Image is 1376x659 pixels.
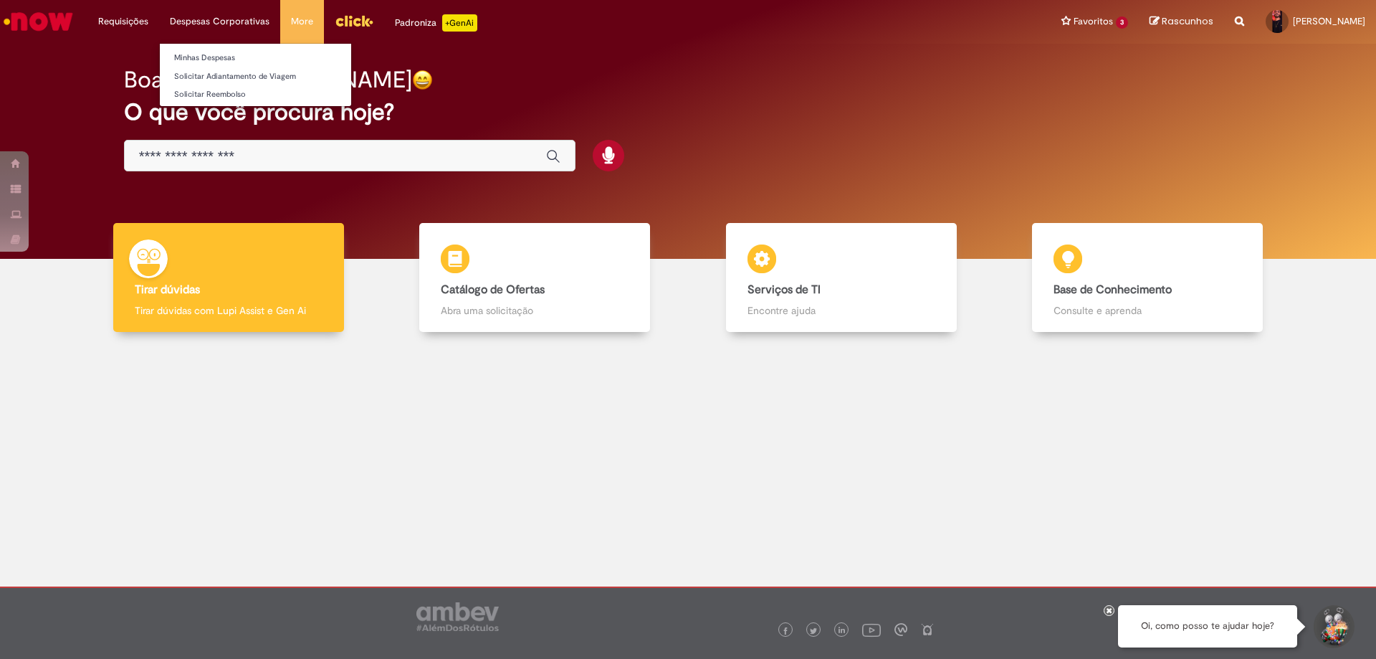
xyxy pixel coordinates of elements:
a: Minhas Despesas [160,50,351,66]
a: Tirar dúvidas Tirar dúvidas com Lupi Assist e Gen Ai [75,223,382,333]
ul: Despesas Corporativas [159,43,352,107]
span: [PERSON_NAME] [1293,15,1365,27]
div: Padroniza [395,14,477,32]
span: 3 [1116,16,1128,29]
b: Base de Conhecimento [1053,283,1172,297]
a: Base de Conhecimento Consulte e aprenda [995,223,1301,333]
a: Rascunhos [1150,15,1213,29]
img: logo_footer_linkedin.png [838,627,846,635]
span: More [291,14,313,29]
img: ServiceNow [1,7,75,36]
img: logo_footer_naosei.png [921,623,934,636]
button: Iniciar Conversa de Suporte [1311,605,1354,648]
img: logo_footer_workplace.png [894,623,907,636]
h2: O que você procura hoje? [124,100,1253,125]
p: +GenAi [442,14,477,32]
img: logo_footer_facebook.png [782,627,789,635]
b: Catálogo de Ofertas [441,283,545,297]
a: Solicitar Adiantamento de Viagem [160,69,351,85]
img: click_logo_yellow_360x200.png [335,10,373,32]
span: Despesas Corporativas [170,14,269,29]
a: Catálogo de Ofertas Abra uma solicitação [382,223,689,333]
img: logo_footer_ambev_rotulo_gray.png [416,602,499,631]
p: Abra uma solicitação [441,303,629,318]
span: Requisições [98,14,148,29]
a: Solicitar Reembolso [160,87,351,103]
img: logo_footer_youtube.png [862,620,881,639]
span: Favoritos [1074,14,1113,29]
img: logo_footer_twitter.png [810,627,817,635]
b: Serviços de TI [747,283,821,297]
div: Oi, como posso te ajudar hoje? [1118,605,1297,648]
h2: Boa noite, [PERSON_NAME] [124,67,412,93]
p: Consulte e aprenda [1053,303,1241,318]
p: Encontre ajuda [747,303,935,318]
img: happy-face.png [412,70,433,90]
b: Tirar dúvidas [135,283,200,297]
a: Serviços de TI Encontre ajuda [688,223,995,333]
p: Tirar dúvidas com Lupi Assist e Gen Ai [135,303,322,318]
span: Rascunhos [1162,14,1213,28]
